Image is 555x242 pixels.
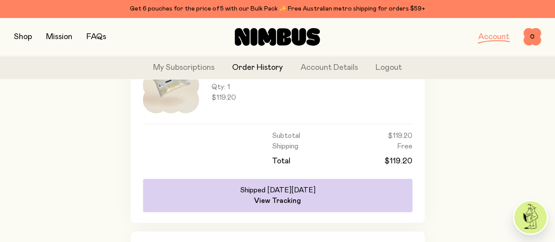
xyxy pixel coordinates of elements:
a: Order History [232,62,283,74]
p: Shipped [DATE][DATE] [240,186,315,195]
a: Account Details [301,62,358,74]
span: $119.20 [388,131,412,140]
button: 0 [523,28,541,46]
span: Subtotal [272,131,300,140]
a: Mission [46,33,72,41]
span: Free [397,142,412,151]
span: Total [272,156,290,166]
a: View Tracking [254,196,301,205]
span: $119.20 [384,156,412,166]
span: Qty: 1 [211,83,275,91]
img: agent [514,201,547,234]
a: My Subscriptions [153,62,215,74]
span: $119.20 [211,93,275,102]
button: Logout [376,62,402,74]
a: Account [478,33,509,41]
div: Get 6 pouches for the price of 5 with our Bulk Pack ✨ Free Australian metro shipping for orders $59+ [14,4,541,14]
span: Shipping [272,142,298,151]
a: FAQs [86,33,106,41]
